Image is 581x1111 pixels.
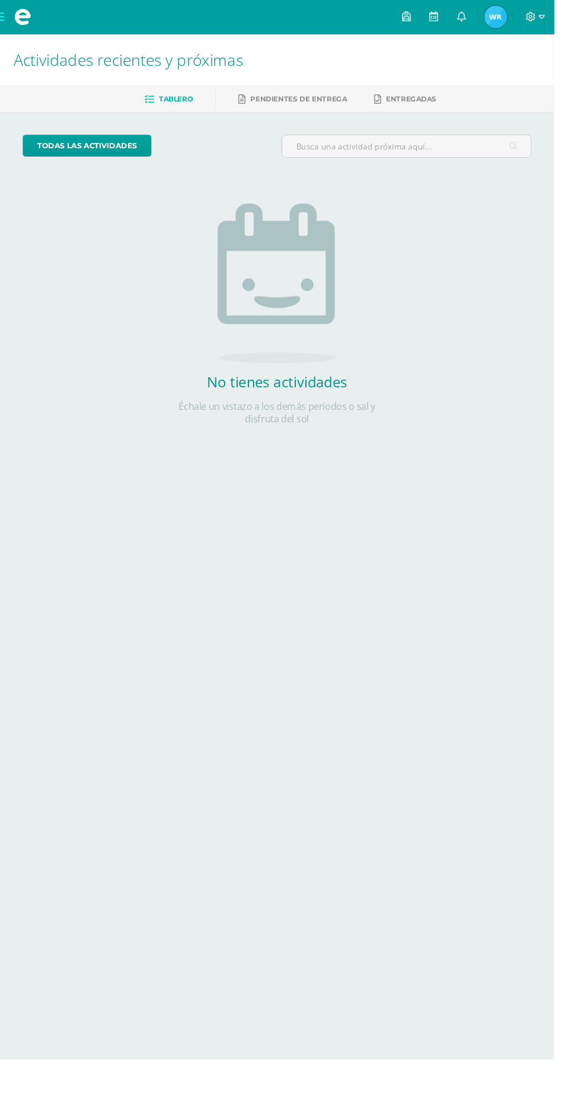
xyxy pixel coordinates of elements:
a: Tablero [152,94,202,113]
span: Pendientes de entrega [263,99,364,108]
a: Entregadas [392,94,458,113]
span: Entregadas [405,99,458,108]
p: Échale un vistazo a los demás períodos o sal y disfruta del sol [172,420,409,446]
a: Pendientes de entrega [250,94,364,113]
img: fcfaa8a659a726b53afcd2a7f7de06ee.png [508,6,532,30]
img: no_activities.png [228,214,353,381]
h2: No tienes actividades [172,390,409,410]
span: Tablero [167,99,202,108]
span: Actividades recientes y próximas [14,51,255,74]
input: Busca una actividad próxima aquí... [296,142,557,165]
a: todas las Actividades [24,141,159,164]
